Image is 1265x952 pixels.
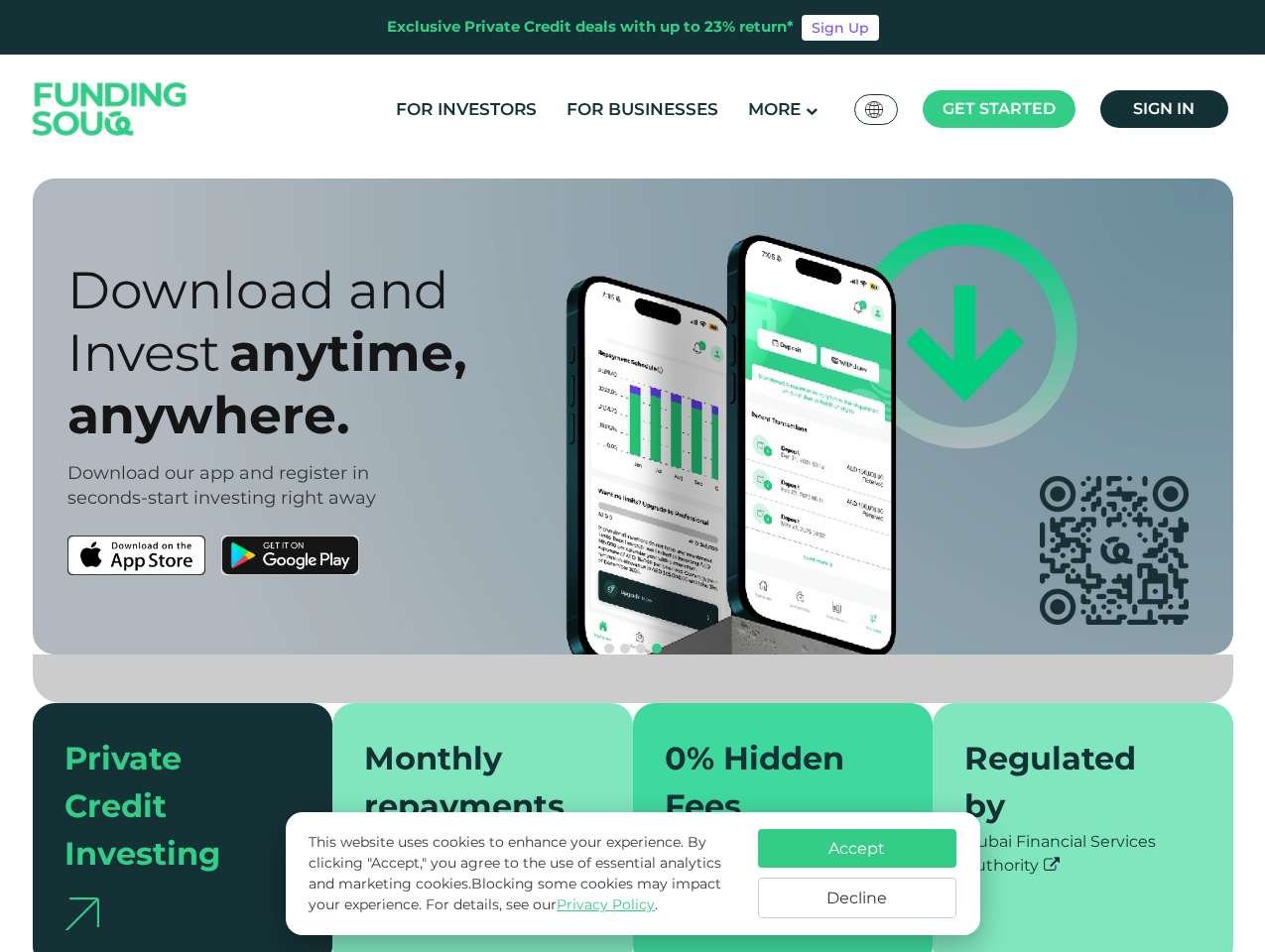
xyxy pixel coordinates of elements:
[1100,90,1228,128] a: Sign in
[67,259,668,321] div: Download and
[557,895,655,913] a: Privacy Policy
[67,535,205,575] img: App Store
[64,897,99,930] img: arrow
[943,99,1056,118] span: Get started
[1133,99,1195,118] span: Sign in
[748,99,801,119] span: More
[802,15,879,41] a: Sign Up
[562,93,723,126] a: For Businesses
[601,641,617,656] button: navigation
[364,735,577,830] div: Monthly repayments
[964,830,1202,878] div: Dubai Financial Services Authority
[309,832,737,915] p: This website uses cookies to enhance your experience. By clicking "Accept," you agree to the use ...
[758,878,956,918] button: Decline
[649,641,665,656] button: navigation
[391,93,542,126] a: For Investors
[633,641,649,656] button: navigation
[964,735,1178,830] div: Regulated by
[758,829,956,868] button: Accept
[665,735,878,830] div: 0% Hidden Fees
[67,461,668,486] div: Download our app and register in
[13,59,207,160] img: Logo
[865,101,883,118] img: SA Flag
[617,641,633,656] button: navigation
[67,384,668,446] div: anywhere.
[387,16,794,39] div: Exclusive Private Credit deals with up to 23% return*
[67,486,668,511] div: seconds-start investing right away
[309,875,721,913] span: Blocking some cookies may impact your experience.
[1040,476,1189,625] img: app QR code
[64,735,278,878] div: Private Credit Investing
[229,321,467,384] span: anytime,
[426,895,658,913] span: For details, see our .
[67,321,220,384] span: Invest
[221,535,359,575] img: Google Play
